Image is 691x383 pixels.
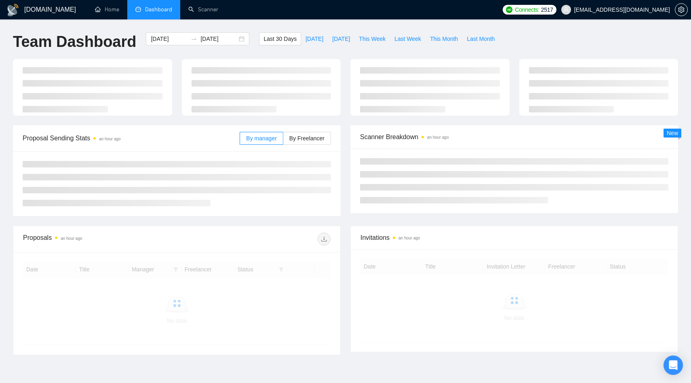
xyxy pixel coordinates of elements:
[398,236,420,240] time: an hour ago
[563,7,569,13] span: user
[6,4,19,17] img: logo
[191,36,197,42] span: swap-right
[394,34,421,43] span: Last Week
[305,34,323,43] span: [DATE]
[23,233,177,245] div: Proposals
[664,355,683,375] div: Open Intercom Messenger
[99,137,120,141] time: an hour ago
[259,32,301,45] button: Last 30 Days
[23,133,240,143] span: Proposal Sending Stats
[430,34,458,43] span: This Month
[145,6,172,13] span: Dashboard
[426,32,462,45] button: This Month
[675,3,688,16] button: setting
[191,36,197,42] span: to
[541,5,553,14] span: 2517
[506,6,512,13] img: upwork-logo.png
[462,32,499,45] button: Last Month
[427,135,449,140] time: an hour ago
[263,34,297,43] span: Last 30 Days
[246,135,276,142] span: By manager
[61,236,82,241] time: an hour ago
[301,32,328,45] button: [DATE]
[289,135,324,142] span: By Freelancer
[151,34,187,43] input: Start date
[13,32,136,51] h1: Team Dashboard
[360,233,668,243] span: Invitations
[135,6,141,12] span: dashboard
[667,130,678,136] span: New
[95,6,119,13] a: homeHome
[675,6,687,13] span: setting
[328,32,354,45] button: [DATE]
[390,32,426,45] button: Last Week
[354,32,390,45] button: This Week
[359,34,386,43] span: This Week
[200,34,237,43] input: End date
[467,34,495,43] span: Last Month
[675,6,688,13] a: setting
[360,132,668,142] span: Scanner Breakdown
[332,34,350,43] span: [DATE]
[188,6,218,13] a: searchScanner
[515,5,539,14] span: Connects:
